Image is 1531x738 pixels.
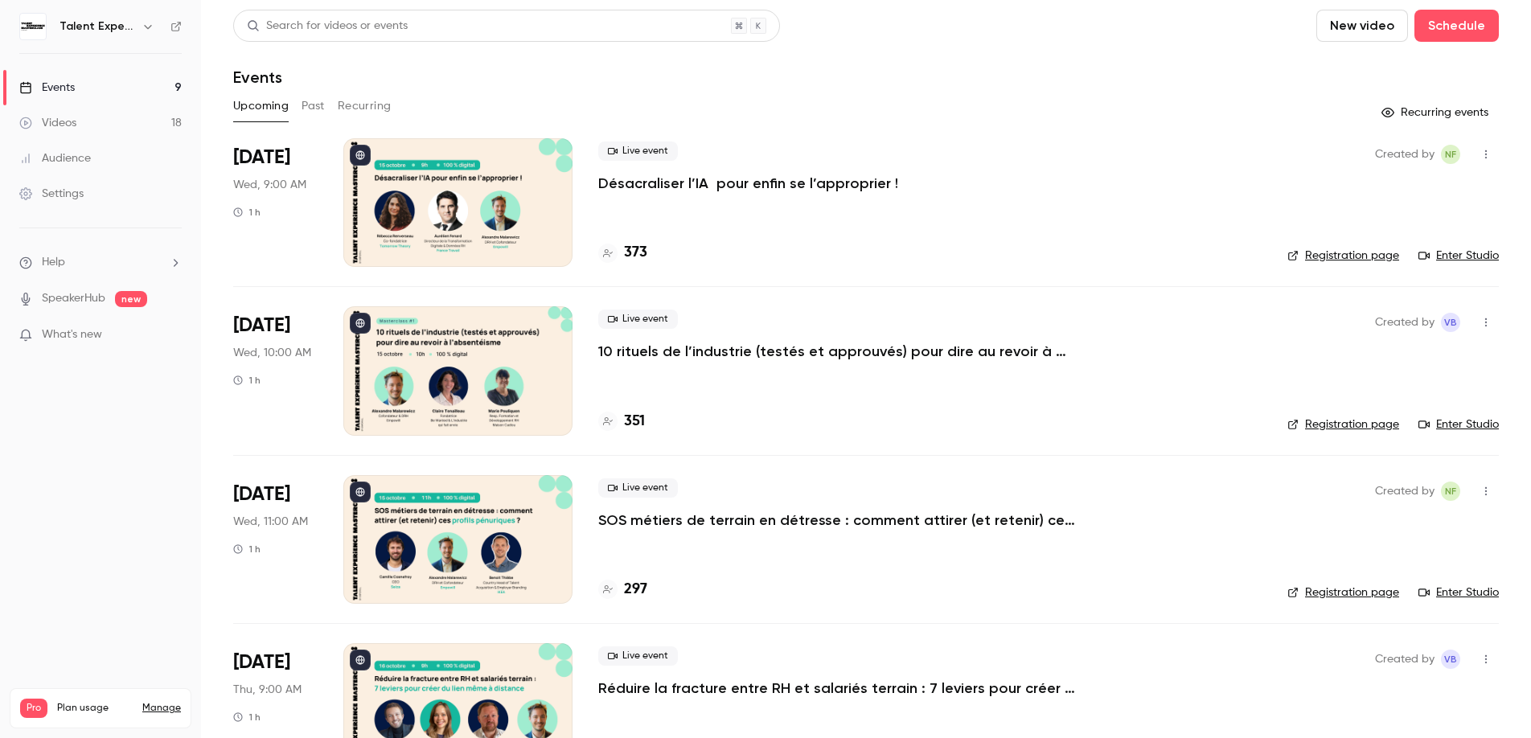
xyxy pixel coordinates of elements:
[20,14,46,39] img: Talent Experience Masterclass
[19,150,91,166] div: Audience
[233,650,290,675] span: [DATE]
[233,475,318,604] div: Oct 15 Wed, 11:00 AM (Europe/Paris)
[598,174,898,193] a: Désacraliser l’IA pour enfin se l’approprier !
[233,93,289,119] button: Upcoming
[57,702,133,715] span: Plan usage
[42,254,65,271] span: Help
[233,543,261,556] div: 1 h
[233,345,311,361] span: Wed, 10:00 AM
[598,478,678,498] span: Live event
[1287,248,1399,264] a: Registration page
[1316,10,1408,42] button: New video
[1375,482,1435,501] span: Created by
[233,514,308,530] span: Wed, 11:00 AM
[42,290,105,307] a: SpeakerHub
[1418,416,1499,433] a: Enter Studio
[598,510,1081,530] a: SOS métiers de terrain en détresse : comment attirer (et retenir) ces profils pénuriques ?
[598,342,1081,361] a: 10 rituels de l’industrie (testés et approuvés) pour dire au revoir à l’absentéisme
[233,177,306,193] span: Wed, 9:00 AM
[1444,650,1457,669] span: VB
[233,682,302,698] span: Thu, 9:00 AM
[1414,10,1499,42] button: Schedule
[1375,313,1435,332] span: Created by
[1418,248,1499,264] a: Enter Studio
[233,711,261,724] div: 1 h
[162,328,182,342] iframe: Noticeable Trigger
[1445,482,1456,501] span: NF
[598,310,678,329] span: Live event
[142,702,181,715] a: Manage
[1441,313,1460,332] span: Victoire Baba
[598,579,647,601] a: 297
[233,482,290,507] span: [DATE]
[598,646,678,666] span: Live event
[1441,145,1460,164] span: Noémie Forcella
[598,411,645,433] a: 351
[624,579,647,601] h4: 297
[598,679,1081,698] a: Réduire la fracture entre RH et salariés terrain : 7 leviers pour créer du lien même à distance
[233,145,290,170] span: [DATE]
[598,242,647,264] a: 373
[115,291,147,307] span: new
[60,18,135,35] h6: Talent Experience Masterclass
[338,93,392,119] button: Recurring
[19,186,84,202] div: Settings
[1287,416,1399,433] a: Registration page
[1374,100,1499,125] button: Recurring events
[19,80,75,96] div: Events
[233,306,318,435] div: Oct 15 Wed, 10:00 AM (Europe/Paris)
[1375,145,1435,164] span: Created by
[20,699,47,718] span: Pro
[233,313,290,338] span: [DATE]
[598,141,678,161] span: Live event
[1418,584,1499,601] a: Enter Studio
[624,411,645,433] h4: 351
[233,68,282,87] h1: Events
[1445,145,1456,164] span: NF
[1287,584,1399,601] a: Registration page
[42,326,102,343] span: What's new
[247,18,408,35] div: Search for videos or events
[19,254,182,271] li: help-dropdown-opener
[19,115,76,131] div: Videos
[1375,650,1435,669] span: Created by
[233,206,261,219] div: 1 h
[1444,313,1457,332] span: VB
[624,242,647,264] h4: 373
[233,374,261,387] div: 1 h
[1441,650,1460,669] span: Victoire Baba
[302,93,325,119] button: Past
[233,138,318,267] div: Oct 15 Wed, 9:00 AM (Europe/Paris)
[1441,482,1460,501] span: Noémie Forcella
